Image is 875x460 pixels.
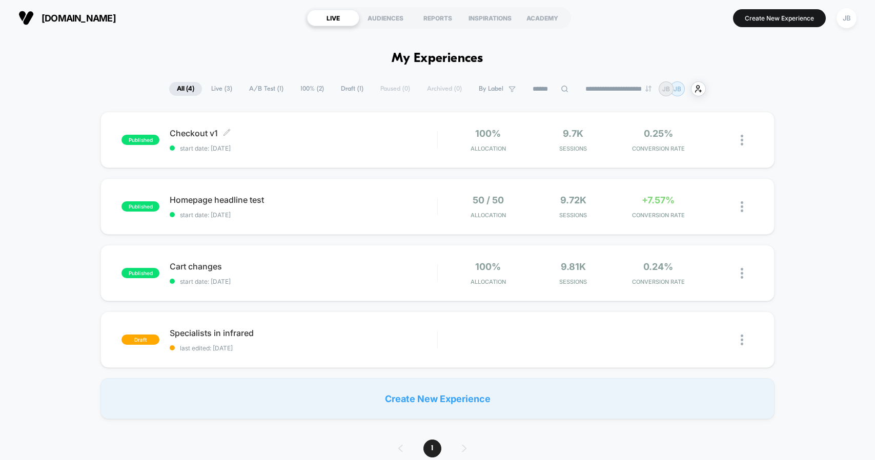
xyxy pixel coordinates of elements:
button: Create New Experience [733,9,826,27]
span: 50 / 50 [473,195,504,205]
span: Allocation [471,212,506,219]
span: CONVERSION RATE [618,278,698,285]
span: Homepage headline test [170,195,437,205]
span: 1 [423,440,441,457]
span: All ( 4 ) [169,82,202,96]
span: CONVERSION RATE [618,145,698,152]
p: JB [674,85,681,93]
span: Sessions [533,212,613,219]
img: close [741,268,743,279]
span: CONVERSION RATE [618,212,698,219]
h1: My Experiences [392,51,483,66]
p: JB [662,85,670,93]
span: 0.24% [643,261,673,272]
img: close [741,334,743,345]
div: AUDIENCES [359,10,412,26]
span: draft [121,334,159,345]
span: published [121,135,159,145]
span: Specialists in infrared [170,328,437,338]
div: JB [837,8,857,28]
button: [DOMAIN_NAME] [15,10,119,26]
span: start date: [DATE] [170,211,437,219]
span: A/B Test ( 1 ) [241,82,291,96]
span: last edited: [DATE] [170,344,437,352]
div: ACADEMY [516,10,568,26]
span: Cart changes [170,261,437,271]
span: 100% ( 2 ) [293,82,332,96]
span: Live ( 3 ) [204,82,240,96]
img: end [645,86,652,92]
span: start date: [DATE] [170,278,437,285]
span: 100% [475,261,501,272]
span: By Label [479,85,503,93]
div: REPORTS [412,10,464,26]
span: Allocation [471,145,506,152]
span: +7.57% [642,195,675,205]
img: close [741,135,743,145]
span: [DOMAIN_NAME] [42,13,116,24]
button: JB [833,8,860,29]
span: Sessions [533,278,613,285]
span: Draft ( 1 ) [333,82,371,96]
img: close [741,201,743,212]
span: Sessions [533,145,613,152]
span: 0.25% [644,128,673,139]
span: Checkout v1 [170,128,437,138]
div: Create New Experience [100,378,774,419]
span: published [121,268,159,278]
span: 9.72k [560,195,586,205]
span: 100% [475,128,501,139]
span: published [121,201,159,212]
div: LIVE [307,10,359,26]
span: 9.81k [561,261,586,272]
img: Visually logo [18,10,34,26]
div: INSPIRATIONS [464,10,516,26]
span: 9.7k [563,128,583,139]
span: Allocation [471,278,506,285]
span: start date: [DATE] [170,144,437,152]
